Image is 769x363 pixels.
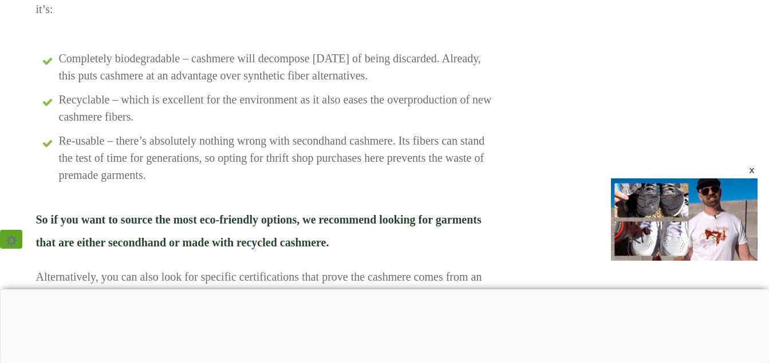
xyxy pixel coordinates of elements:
[59,91,492,125] span: Recyclable – which is excellent for the environment as it also eases the overproduction of new ca...
[97,289,672,360] iframe: Advertisement
[59,132,492,184] span: Re-usable – there’s absolutely nothing wrong with secondhand cashmere. Its fibers can stand the t...
[636,17,704,360] iframe: Advertisement
[611,178,758,261] div: Video Player
[747,166,756,175] div: x
[36,265,492,322] p: Alternatively, you can also look for specific certifications that prove the cashmere comes from a...
[59,50,492,84] span: Completely biodegradable – cashmere will decompose [DATE] of being discarded. Already, this puts ...
[36,213,482,249] strong: So if you want to source the most eco-friendly options, we recommend looking for garments that ar...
